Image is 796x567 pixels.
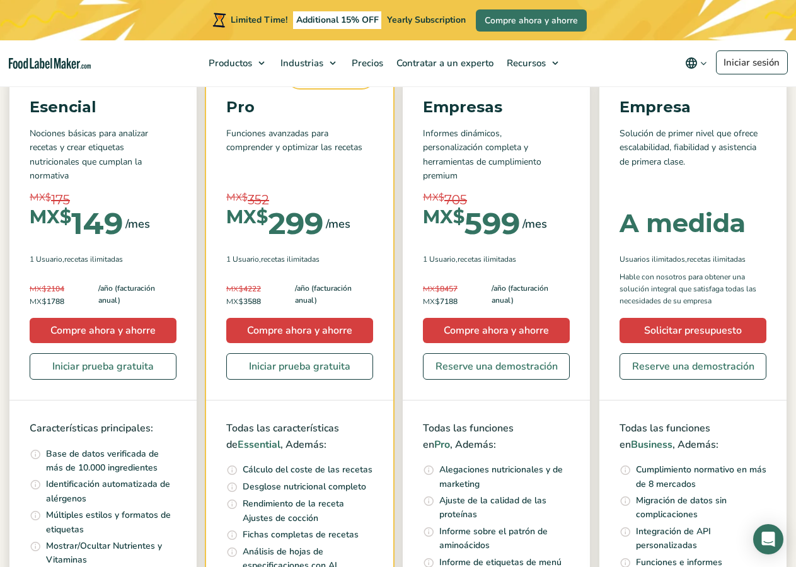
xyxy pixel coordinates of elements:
p: Esencial [30,95,176,119]
a: Recursos [500,40,565,86]
a: Reserve una demostración [423,353,570,380]
span: Usuarios ilimitados, [620,254,687,265]
span: 1788 [30,283,98,308]
span: Industrias [277,57,325,69]
span: MX$ [30,208,71,226]
div: Open Intercom Messenger [753,524,783,554]
span: MX$ [423,208,464,226]
p: Identificación automatizada de alérgenos [46,477,176,506]
div: 599 [423,208,520,238]
span: /año (facturación anual) [295,283,373,308]
span: 352 [248,190,269,209]
p: Integración de API personalizadas [636,525,766,553]
span: Recetas ilimitadas [261,254,320,265]
span: Recetas ilimitadas [458,254,516,265]
p: Todas las funciones en , Además: [423,421,570,453]
del: 8457 [423,284,458,294]
span: MX$ [30,190,51,205]
p: Todas las funciones en , Además: [620,421,766,453]
span: Additional 15% OFF [293,11,382,29]
a: Iniciar sesión [716,50,788,74]
span: MX$ [226,190,248,205]
del: 4222 [226,284,261,294]
span: MX$ [226,284,243,293]
span: Business [631,438,672,452]
p: Rendimiento de la receta Ajustes de cocción [243,497,373,525]
a: Contratar a un experto [390,40,497,86]
span: Yearly Subscription [387,14,466,26]
div: 149 [30,208,123,238]
span: 1 Usuario, [30,254,64,265]
p: Desglose nutricional completo [243,480,366,494]
a: Reserve una demostración [620,353,766,380]
button: Change language [676,50,716,76]
a: Compre ahora y ahorre [423,318,570,343]
p: Informes dinámicos, personalización completa y herramientas de cumplimiento premium [423,127,570,184]
span: Recetas ilimitadas [64,254,123,265]
p: Cálculo del coste de las recetas [243,463,372,477]
span: Essential [238,438,280,452]
a: Productos [202,40,271,86]
span: /año (facturación anual) [492,283,570,308]
a: Iniciar prueba gratuita [226,353,373,380]
span: MX$ [423,190,444,205]
del: 2104 [30,284,64,294]
span: MX$ [226,208,268,226]
p: Nociones básicas para analizar recetas y crear etiquetas nutricionales que cumplan la normativa [30,127,176,184]
span: Pro [434,438,450,452]
a: Compre ahora y ahorre [30,318,176,343]
p: Empresa [620,95,766,119]
p: Múltiples estilos y formatos de etiquetas [46,508,176,537]
p: Alegaciones nutricionales y de marketing [439,463,570,491]
p: Todas las características de , Además: [226,421,373,453]
span: MX$ [423,284,440,293]
span: 1 Usuario, [226,254,261,265]
span: 3588 [226,283,295,308]
span: Limited Time! [231,14,287,26]
span: 1 Usuario, [423,254,458,265]
a: Iniciar prueba gratuita [30,353,176,380]
p: Base de datos verificada de más de 10.000 ingredientes [46,447,176,476]
span: MX$ [423,296,440,306]
p: Características principales: [30,421,176,437]
span: Productos [205,57,253,69]
span: Recetas ilimitadas [687,254,746,265]
span: /mes [326,215,350,233]
a: Industrias [274,40,342,86]
span: MX$ [30,284,47,293]
p: Cumplimiento normativo en más de 8 mercados [636,463,766,491]
p: Ajuste de la calidad de las proteínas [439,494,570,522]
a: Precios [345,40,387,86]
a: Compre ahora y ahorre [226,318,373,343]
p: Hable con nosotros para obtener una solución integral que satisfaga todas las necesidades de su e... [620,271,766,308]
span: MX$ [226,296,243,306]
p: Fichas completas de recetas [243,528,359,542]
span: /mes [125,215,150,233]
p: Informe sobre el patrón de aminoácidos [439,525,570,553]
span: MX$ [30,296,47,306]
a: Food Label Maker homepage [9,58,91,69]
span: Contratar a un experto [393,57,495,69]
p: Pro [226,95,373,119]
p: Empresas [423,95,570,119]
span: 705 [444,190,467,209]
p: Solución de primer nivel que ofrece escalabilidad, fiabilidad y asistencia de primera clase. [620,127,766,184]
div: 299 [226,208,323,238]
span: 7188 [423,283,492,308]
p: Funciones avanzadas para comprender y optimizar las recetas [226,127,373,184]
div: A medida [620,211,746,236]
p: Migración de datos sin complicaciones [636,494,766,522]
span: 175 [51,190,70,209]
span: /año (facturación anual) [98,283,176,308]
span: Precios [348,57,384,69]
span: Recursos [503,57,547,69]
span: /mes [522,215,547,233]
a: Solicitar presupuesto [620,318,766,343]
a: Compre ahora y ahorre [476,9,587,32]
